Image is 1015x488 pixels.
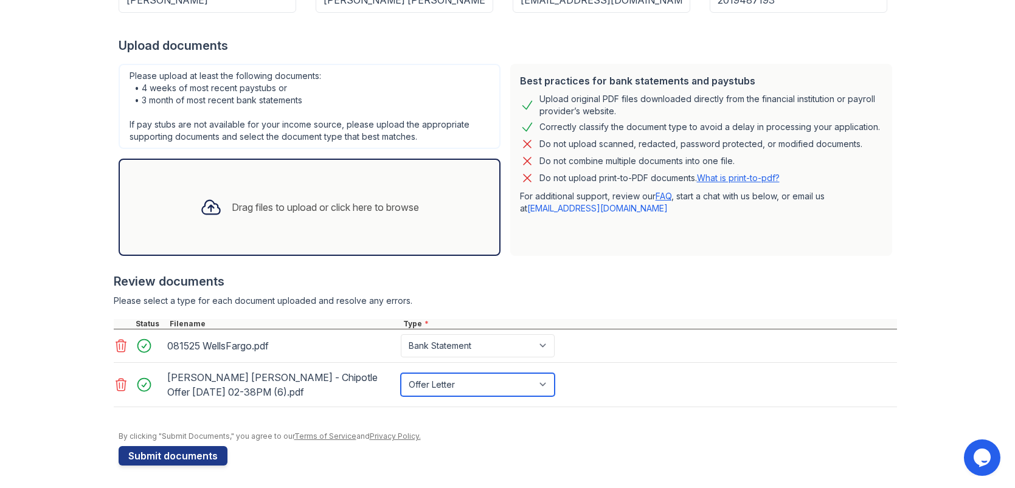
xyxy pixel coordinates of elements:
[527,203,668,213] a: [EMAIL_ADDRESS][DOMAIN_NAME]
[656,191,671,201] a: FAQ
[167,336,396,356] div: 081525 WellsFargo.pdf
[370,431,421,441] a: Privacy Policy.
[697,173,780,183] a: What is print-to-pdf?
[119,446,227,466] button: Submit documents
[167,319,401,329] div: Filename
[520,190,882,215] p: For additional support, review our , start a chat with us below, or email us at
[539,172,780,184] p: Do not upload print-to-PDF documents.
[539,93,882,117] div: Upload original PDF files downloaded directly from the financial institution or payroll provider’...
[232,200,419,215] div: Drag files to upload or click here to browse
[119,37,897,54] div: Upload documents
[119,64,501,149] div: Please upload at least the following documents: • 4 weeks of most recent paystubs or • 3 month of...
[401,319,897,329] div: Type
[167,368,396,402] div: [PERSON_NAME] [PERSON_NAME] - Chipotle Offer [DATE] 02-38PM (6).pdf
[964,439,1003,476] iframe: chat widget
[119,431,897,441] div: By clicking "Submit Documents," you agree to our and
[133,319,167,329] div: Status
[114,273,897,290] div: Review documents
[539,120,880,134] div: Correctly classify the document type to avoid a delay in processing your application.
[520,74,882,88] div: Best practices for bank statements and paystubs
[114,295,897,307] div: Please select a type for each document uploaded and resolve any errors.
[294,431,356,441] a: Terms of Service
[539,154,735,168] div: Do not combine multiple documents into one file.
[539,137,862,151] div: Do not upload scanned, redacted, password protected, or modified documents.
